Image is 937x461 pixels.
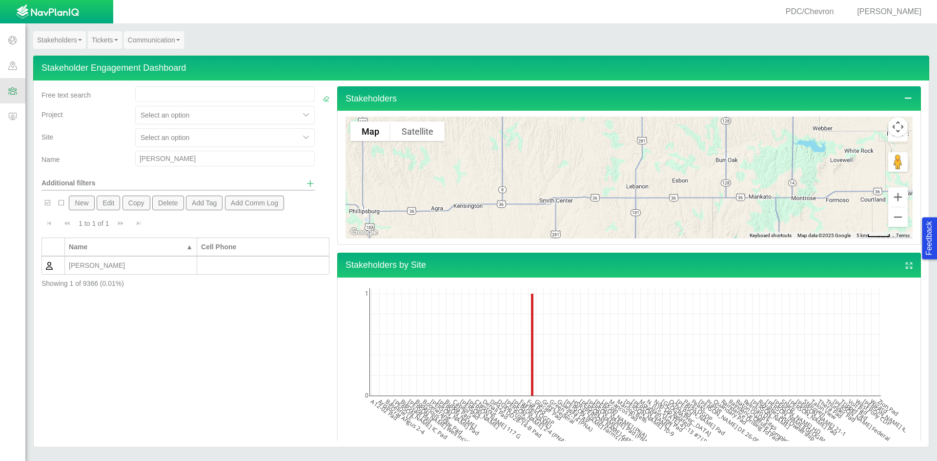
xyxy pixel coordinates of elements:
[69,242,183,252] div: Name
[888,207,908,227] button: Zoom out
[896,233,910,238] a: Terms (opens in new tab)
[41,170,127,188] div: Additional filters
[797,233,851,238] span: Map data ©2025 Google
[69,261,193,270] div: [PERSON_NAME]
[33,31,86,49] a: Stakeholders
[16,4,79,20] img: UrbanGroupSolutionsTheme$USG_Images$logo.png
[854,232,893,239] button: Map Scale: 5 km per 43 pixels
[124,31,184,49] a: Communication
[323,94,329,104] a: Clear Filters
[786,7,834,16] span: PDC/Chevron
[152,196,184,210] button: Delete
[46,262,53,270] img: CRM_Stakeholders$CRM_Images$user_regular.svg
[41,91,91,99] span: Free text search
[922,217,937,259] button: Feedback
[201,242,325,252] div: Cell Phone
[888,152,908,172] button: Drag Pegman onto the map to open Street View
[186,243,193,251] span: ▲
[348,226,380,239] a: Open this area in Google Maps (opens a new window)
[888,187,908,207] button: Zoom in
[41,214,329,233] div: Pagination
[75,219,113,232] div: 1 to 1 of 1
[845,6,925,18] div: [PERSON_NAME]
[905,260,914,272] a: View full screen
[97,196,121,210] button: Edit
[888,117,908,137] button: Map camera controls
[337,111,921,245] div: Stakeholders
[750,232,792,239] button: Keyboard shortcuts
[41,111,63,119] span: Project
[225,196,285,210] button: Add Comm Log
[337,253,921,278] h4: Stakeholders by Site
[122,196,150,210] button: Copy
[337,86,921,111] h4: Stakeholders
[33,56,929,80] h4: Stakeholder Engagement Dashboard
[856,233,867,238] span: 5 km
[41,280,124,287] span: Showing 1 of 9366 (0.01%)
[350,121,390,141] button: Show street map
[348,226,380,239] img: Google
[65,238,197,257] th: Name
[186,196,223,210] button: Add Tag
[88,31,122,49] a: Tickets
[41,133,53,141] span: Site
[41,156,60,163] span: Name
[41,179,95,187] span: Additional filters
[42,257,65,275] td: Stakeholder
[65,257,197,275] td: HAMLIN, RACHEL
[390,121,445,141] button: Show satellite imagery
[197,238,329,257] th: Cell Phone
[306,178,315,190] a: Show additional filters
[857,7,921,16] span: [PERSON_NAME]
[69,196,94,210] button: New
